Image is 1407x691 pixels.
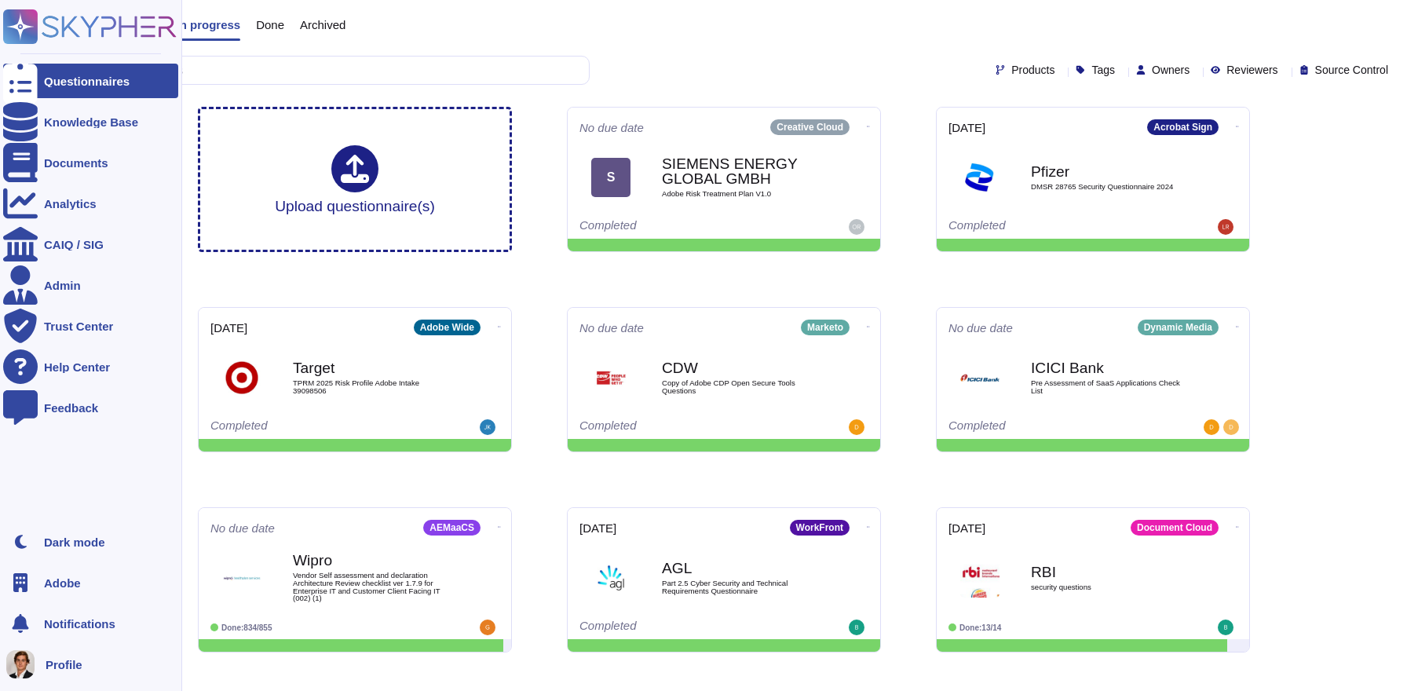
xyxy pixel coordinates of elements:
div: Marketo [801,320,850,335]
span: Profile [46,659,82,671]
b: Wipro [293,553,450,568]
span: In progress [176,19,240,31]
span: [DATE] [948,122,985,133]
a: Knowledge Base [3,104,178,139]
b: RBI [1031,565,1188,579]
span: [DATE] [579,522,616,534]
span: No due date [579,122,644,133]
a: CAIQ / SIG [3,227,178,261]
span: Adobe Risk Treatment Plan V1.0 [662,190,819,198]
span: Done [256,19,284,31]
span: Source Control [1315,64,1388,75]
span: [DATE] [210,322,247,334]
span: No due date [948,322,1013,334]
div: Feedback [44,402,98,414]
div: Creative Cloud [770,119,850,135]
img: Logo [960,558,1000,598]
div: Knowledge Base [44,116,138,128]
span: No due date [210,522,275,534]
img: user [480,419,495,435]
img: Logo [591,358,630,397]
div: Document Cloud [1131,520,1219,536]
div: WorkFront [790,520,850,536]
div: Completed [579,419,772,435]
div: Admin [44,280,81,291]
img: user [1218,219,1233,235]
a: Documents [3,145,178,180]
div: Completed [579,620,772,635]
div: S [591,158,630,197]
div: Questionnaires [44,75,130,87]
span: [DATE] [948,522,985,534]
span: Owners [1152,64,1190,75]
div: Completed [948,219,1141,235]
b: Target [293,360,450,375]
a: Help Center [3,349,178,384]
img: user [849,419,864,435]
img: Logo [960,358,1000,397]
img: user [480,620,495,635]
img: user [849,219,864,235]
span: Done: 834/855 [221,623,272,632]
div: Acrobat Sign [1147,119,1219,135]
div: Completed [579,219,772,235]
div: Completed [948,419,1141,435]
span: Archived [300,19,345,31]
span: Vendor Self assessment and declaration Architecture Review checklist ver 1.7.9 for Enterprise IT ... [293,572,450,601]
button: user [3,647,46,682]
b: Pfizer [1031,164,1188,179]
span: Notifications [44,618,115,630]
span: Done: 13/14 [959,623,1001,632]
span: security questions [1031,583,1188,591]
b: AGL [662,561,819,576]
span: Pre Assessment of SaaS Applications Check List [1031,379,1188,394]
span: Copy of Adobe CDP Open Secure Tools Questions [662,379,819,394]
div: Adobe Wide [414,320,481,335]
b: CDW [662,360,819,375]
div: Upload questionnaire(s) [275,145,435,214]
div: Analytics [44,198,97,210]
span: No due date [579,322,644,334]
img: user [6,650,35,678]
img: Logo [222,558,261,598]
img: Logo [960,158,1000,197]
a: Admin [3,268,178,302]
img: user [849,620,864,635]
a: Analytics [3,186,178,221]
div: Dark mode [44,536,105,548]
img: Logo [222,358,261,397]
div: Completed [210,419,403,435]
div: CAIQ / SIG [44,239,104,250]
img: user [1204,419,1219,435]
b: SIEMENS ENERGY GLOBAL GMBH [662,156,819,186]
span: DMSR 28765 Security Questionnaire 2024 [1031,183,1188,191]
div: Help Center [44,361,110,373]
span: Tags [1091,64,1115,75]
input: Search by keywords [62,57,589,84]
span: Adobe [44,577,81,589]
b: ICICI Bank [1031,360,1188,375]
img: Logo [591,558,630,598]
a: Feedback [3,390,178,425]
div: Dynamic Media [1138,320,1219,335]
span: Reviewers [1226,64,1277,75]
div: Documents [44,157,108,169]
span: TPRM 2025 Risk Profile Adobe Intake 39098506 [293,379,450,394]
img: user [1218,620,1233,635]
a: Trust Center [3,309,178,343]
span: Products [1011,64,1054,75]
div: AEMaaCS [423,520,481,536]
div: Trust Center [44,320,113,332]
span: Part 2.5 Cyber Security and Technical Requirements Questionnaire [662,579,819,594]
img: user [1223,419,1239,435]
a: Questionnaires [3,64,178,98]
